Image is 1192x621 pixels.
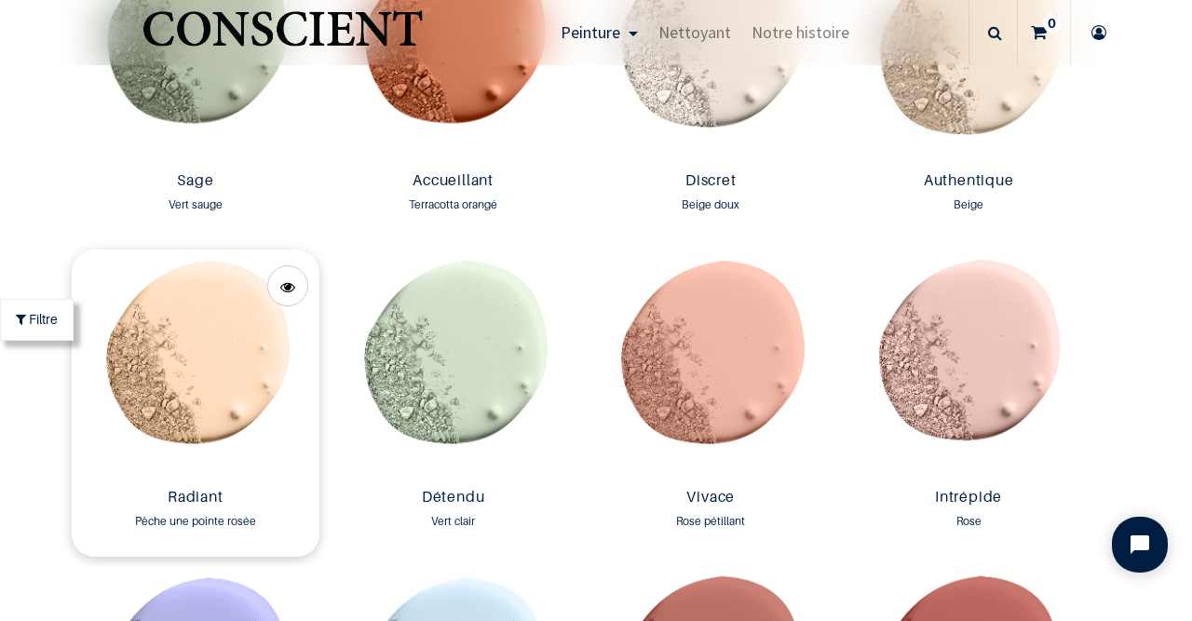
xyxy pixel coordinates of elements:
a: Authentique [852,171,1086,193]
span: Filtre [29,309,58,329]
span: Peinture [561,21,620,43]
div: Terracotta orangé [336,196,570,214]
a: Détendu [336,488,570,509]
span: Nettoyant [658,21,731,43]
a: Discret [594,171,828,193]
a: Sage [79,171,313,193]
a: Accueillant [336,171,570,193]
img: Product image [72,250,320,480]
img: Product image [329,250,577,480]
sup: 0 [1043,14,1061,33]
iframe: Tidio Chat [1096,501,1184,588]
a: Quick View [267,265,308,306]
a: Radiant [79,488,313,509]
div: Beige [852,196,1086,214]
a: Intrépide [852,488,1086,509]
a: Vivace [594,488,828,509]
div: Rose pétillant [594,512,828,531]
span: Notre histoire [752,21,849,43]
div: Rose [852,512,1086,531]
div: Pêche une pointe rosée [79,512,313,531]
img: Product image [845,250,1093,480]
div: Vert clair [336,512,570,531]
img: Product image [587,250,835,480]
div: Beige doux [594,196,828,214]
div: Vert sauge [79,196,313,214]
